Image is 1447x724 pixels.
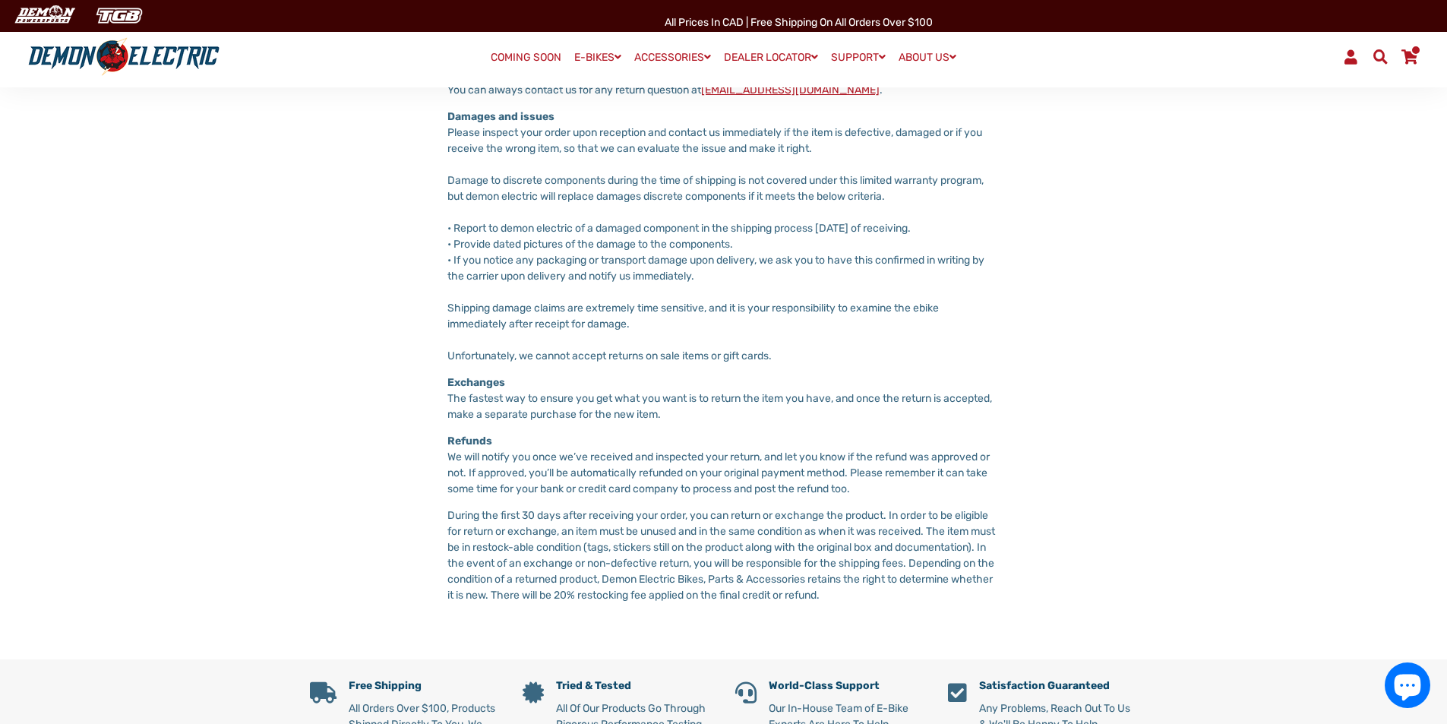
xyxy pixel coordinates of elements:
p: During the first 30 days after receiving your order, you can return or exchange the product. In o... [447,507,1000,603]
a: SUPPORT [826,46,891,68]
p: The fastest way to ensure you get what you want is to return the item you have, and once the retu... [447,375,1000,422]
strong: Exchanges [447,376,505,389]
p: Please inspect your order upon reception and contact us immediately if the item is defective, dam... [447,109,1000,364]
a: ACCESSORIES [629,46,716,68]
a: [EMAIL_ADDRESS][DOMAIN_NAME] [701,84,880,96]
p: We will notify you once we’ve received and inspected your return, and let you know if the refund ... [447,433,1000,497]
h5: Free Shipping [349,680,500,693]
a: DEALER LOCATOR [719,46,823,68]
a: E-BIKES [569,46,627,68]
strong: Damages and issues [447,110,554,123]
img: Demon Electric [8,3,81,28]
img: Demon Electric logo [23,37,225,77]
h5: Satisfaction Guaranteed [979,680,1138,693]
h5: Tried & Tested [556,680,712,693]
strong: Refunds [447,435,492,447]
img: TGB Canada [88,3,150,28]
a: ABOUT US [893,46,962,68]
inbox-online-store-chat: Shopify online store chat [1380,662,1435,712]
a: COMING SOON [485,47,567,68]
h5: World-Class Support [769,680,925,693]
span: All Prices in CAD | Free shipping on all orders over $100 [665,16,933,29]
